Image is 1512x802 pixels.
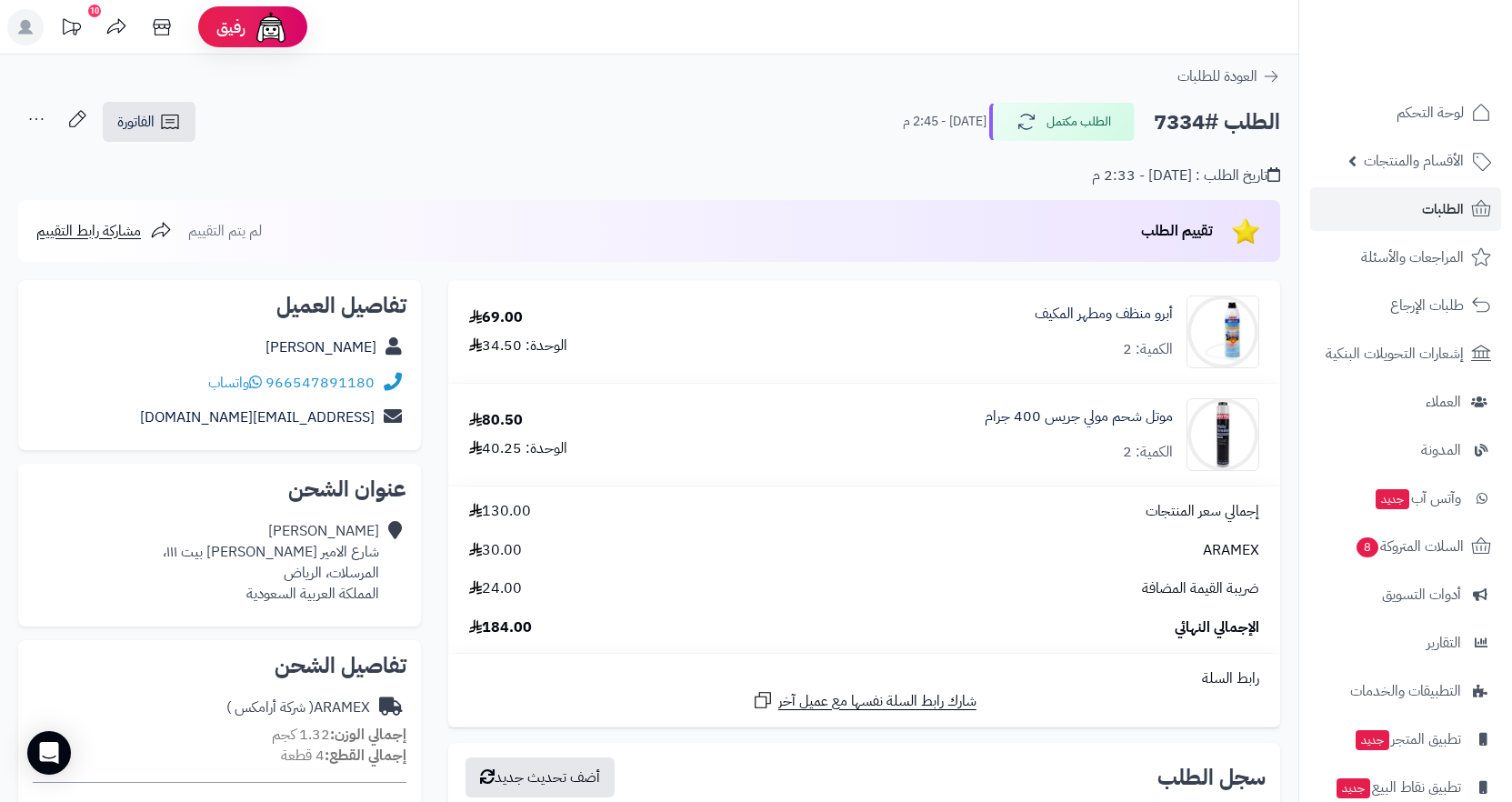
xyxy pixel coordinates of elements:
span: أدوات التسويق [1382,582,1461,607]
button: أضف تحديث جديد [466,757,615,797]
a: العملاء [1310,380,1501,424]
a: شارك رابط السلة نفسها مع عميل آخر [752,689,976,712]
span: السلات المتروكة [1355,534,1464,559]
span: 24.00 [469,578,522,599]
h2: تفاصيل الشحن [33,655,406,677]
strong: إجمالي الوزن: [330,724,406,746]
span: الطلبات [1422,196,1464,222]
span: جديد [1356,730,1389,750]
h3: سجل الطلب [1157,767,1266,788]
span: الأقسام والمنتجات [1364,148,1464,174]
a: مشاركة رابط التقييم [36,220,172,242]
div: الوحدة: 40.25 [469,438,567,459]
a: التطبيقات والخدمات [1310,669,1501,713]
div: [PERSON_NAME] شارع الامير [PERSON_NAME] بيت ١١١، المرسلات، الرياض المملكة العربية السعودية [163,521,379,604]
a: واتساب [208,372,262,394]
span: العملاء [1426,389,1461,415]
span: لوحة التحكم [1397,100,1464,125]
span: وآتس آب [1374,486,1461,511]
span: 130.00 [469,501,531,522]
span: تطبيق نقاط البيع [1335,775,1461,800]
span: المراجعات والأسئلة [1361,245,1464,270]
span: رفيق [216,16,245,38]
div: الوحدة: 34.50 [469,336,567,356]
a: طلبات الإرجاع [1310,284,1501,327]
img: AC-100-Air-Clean-Air-Freshener-90x90.jpg [1187,296,1258,368]
a: تحديثات المنصة [48,9,94,50]
div: 10 [88,5,101,17]
div: ARAMEX [226,697,370,718]
span: شارك رابط السلة نفسها مع عميل آخر [778,691,976,712]
img: logo-2.png [1388,24,1495,62]
span: لم يتم التقييم [188,220,262,242]
div: الكمية: 2 [1123,442,1173,463]
a: [EMAIL_ADDRESS][DOMAIN_NAME] [140,406,375,428]
span: 8 [1356,536,1379,558]
span: الإجمالي النهائي [1175,617,1259,638]
span: جديد [1376,489,1409,509]
span: إشعارات التحويلات البنكية [1326,341,1464,366]
a: الطلبات [1310,187,1501,231]
div: الكمية: 2 [1123,339,1173,360]
span: الفاتورة [117,111,155,133]
a: وآتس آبجديد [1310,476,1501,520]
div: تاريخ الطلب : [DATE] - 2:33 م [1092,165,1280,186]
span: إجمالي سعر المنتجات [1146,501,1259,522]
small: 1.32 كجم [272,724,406,746]
span: طلبات الإرجاع [1390,293,1464,318]
span: تطبيق المتجر [1354,727,1461,752]
span: تقييم الطلب [1141,220,1213,242]
span: التقارير [1427,630,1461,656]
a: 966547891180 [265,372,375,394]
a: أبرو منظف ومطهر المكيف [1035,304,1173,325]
a: لوحة التحكم [1310,91,1501,135]
div: 80.50 [469,410,523,431]
a: المدونة [1310,428,1501,472]
span: جديد [1337,778,1370,798]
h2: عنوان الشحن [33,478,406,500]
a: السلات المتروكة8 [1310,525,1501,568]
span: 184.00 [469,617,532,638]
a: [PERSON_NAME] [265,336,376,358]
small: [DATE] - 2:45 م [903,113,986,131]
a: المراجعات والأسئلة [1310,236,1501,279]
div: Open Intercom Messenger [27,731,71,775]
a: العودة للطلبات [1177,65,1280,87]
a: تطبيق المتجرجديد [1310,717,1501,761]
span: العودة للطلبات [1177,65,1257,87]
a: التقارير [1310,621,1501,665]
span: ( شركة أرامكس ) [226,697,314,718]
div: رابط السلة [456,668,1273,689]
img: 2085130149_w640_h640_smazka-motul-moly%20(1)-90x90.jpg [1187,398,1258,471]
strong: إجمالي القطع: [325,745,406,767]
img: ai-face.png [253,9,289,45]
a: موتل شحم مولي جريس 400 جرام [985,406,1173,427]
button: الطلب مكتمل [989,103,1135,141]
span: 30.00 [469,540,522,561]
div: 69.00 [469,307,523,328]
span: التطبيقات والخدمات [1350,678,1461,704]
span: ARAMEX [1203,540,1259,561]
span: مشاركة رابط التقييم [36,220,141,242]
span: المدونة [1421,437,1461,463]
small: 4 قطعة [281,745,406,767]
span: ضريبة القيمة المضافة [1142,578,1259,599]
h2: تفاصيل العميل [33,295,406,316]
h2: الطلب #7334 [1154,104,1280,141]
a: إشعارات التحويلات البنكية [1310,332,1501,376]
a: أدوات التسويق [1310,573,1501,617]
a: الفاتورة [103,102,195,142]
